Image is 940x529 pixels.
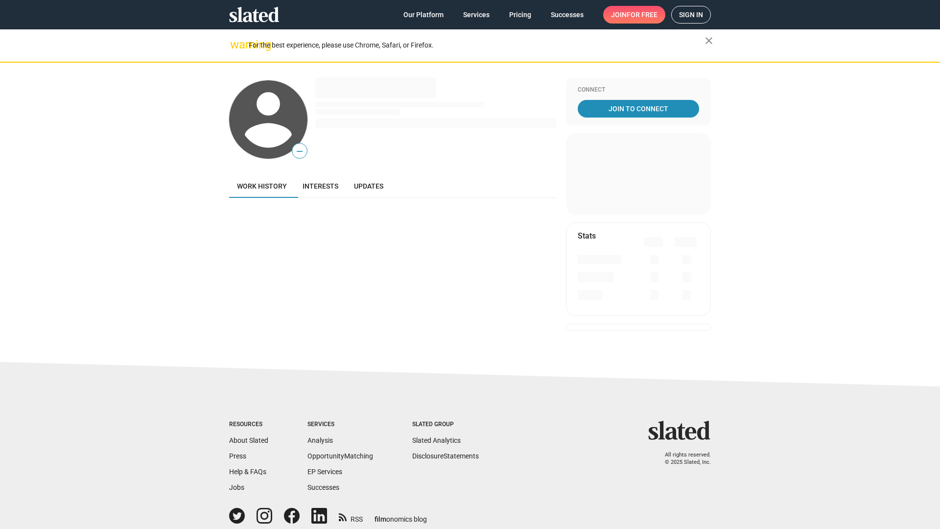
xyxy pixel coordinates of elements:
a: Help & FAQs [229,468,266,476]
a: Slated Analytics [412,436,461,444]
mat-card-title: Stats [578,231,596,241]
span: Join To Connect [580,100,697,118]
a: Successes [307,483,339,491]
a: Joinfor free [603,6,665,24]
span: Join [611,6,658,24]
span: — [292,145,307,158]
a: Interests [295,174,346,198]
a: EP Services [307,468,342,476]
span: Updates [354,182,383,190]
a: Our Platform [396,6,451,24]
span: Pricing [509,6,531,24]
span: Interests [303,182,338,190]
span: Sign in [679,6,703,23]
a: Updates [346,174,391,198]
span: Our Platform [403,6,444,24]
a: RSS [339,509,363,524]
div: Slated Group [412,421,479,429]
a: Successes [543,6,591,24]
a: Jobs [229,483,244,491]
a: Join To Connect [578,100,699,118]
a: OpportunityMatching [307,452,373,460]
a: DisclosureStatements [412,452,479,460]
a: About Slated [229,436,268,444]
a: Pricing [501,6,539,24]
span: for free [627,6,658,24]
a: Press [229,452,246,460]
a: filmonomics blog [375,507,427,524]
a: Sign in [671,6,711,24]
div: Services [307,421,373,429]
div: Resources [229,421,268,429]
mat-icon: close [703,35,715,47]
span: Successes [551,6,584,24]
span: film [375,515,386,523]
p: All rights reserved. © 2025 Slated, Inc. [655,452,711,466]
a: Work history [229,174,295,198]
a: Analysis [307,436,333,444]
span: Work history [237,182,287,190]
div: Connect [578,86,699,94]
mat-icon: warning [230,39,242,50]
a: Services [455,6,497,24]
div: For the best experience, please use Chrome, Safari, or Firefox. [249,39,705,52]
span: Services [463,6,490,24]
